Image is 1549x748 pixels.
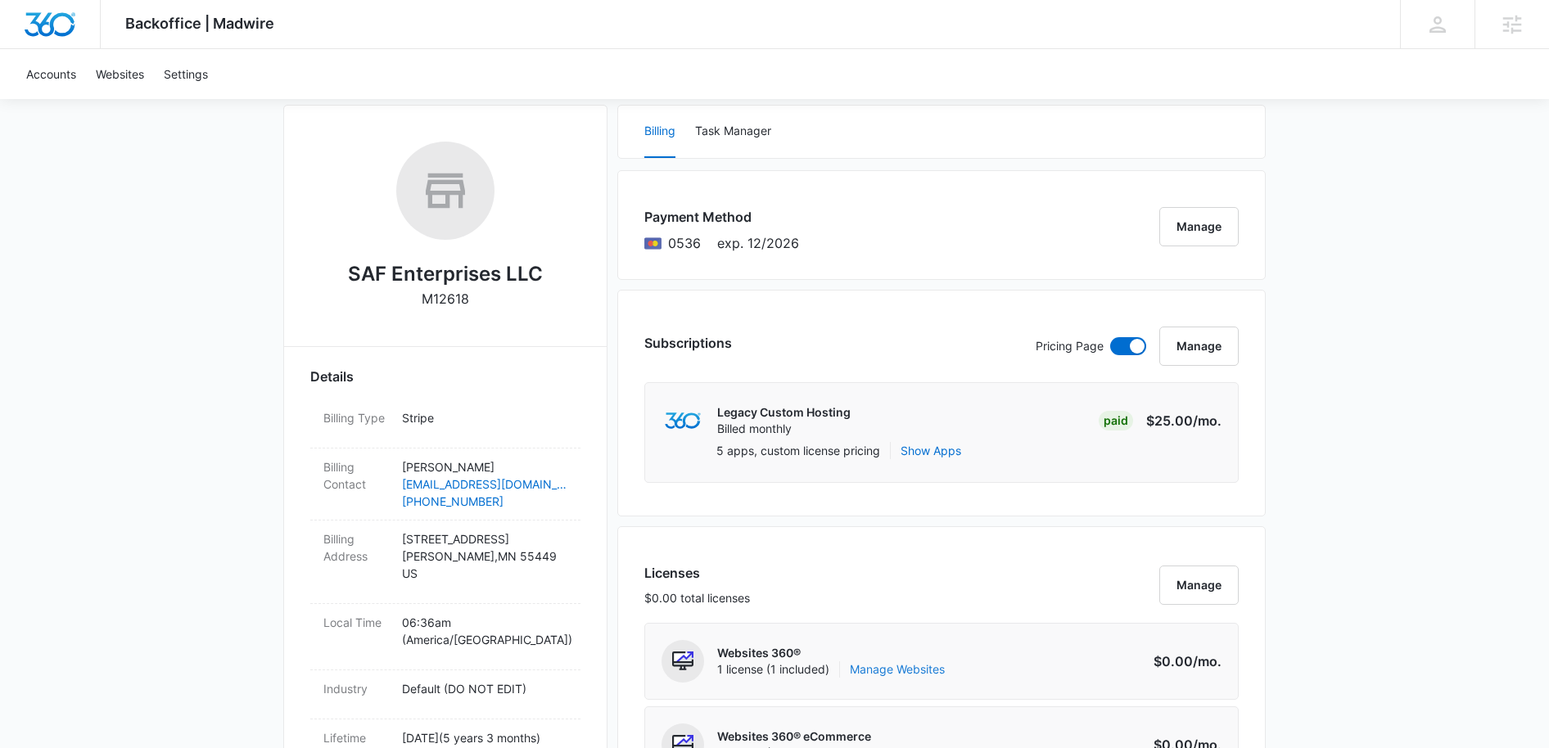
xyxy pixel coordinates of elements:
h3: Subscriptions [644,333,732,353]
span: /mo. [1193,412,1222,429]
p: M12618 [422,289,469,309]
button: Billing [644,106,675,158]
h2: SAF Enterprises LLC [348,259,543,289]
p: Stripe [402,409,567,426]
div: IndustryDefault (DO NOT EDIT) [310,670,580,719]
button: Manage [1159,566,1239,605]
span: 1 license (1 included) [717,661,945,678]
button: Manage [1159,327,1239,366]
p: [DATE] ( 5 years 3 months ) [402,729,567,746]
a: Manage Websites [850,661,945,678]
dt: Lifetime [323,729,389,746]
p: Default (DO NOT EDIT) [402,680,567,697]
button: Show Apps [901,442,961,459]
p: [PERSON_NAME] [402,458,567,475]
h3: Licenses [644,563,750,583]
div: Paid [1099,411,1133,430]
span: Mastercard ending with [668,233,701,253]
a: Websites [86,49,154,99]
span: Backoffice | Madwire [125,15,274,32]
button: Manage [1159,207,1239,246]
a: Accounts [16,49,86,99]
button: Task Manager [695,106,771,158]
p: Pricing Page [1036,337,1104,355]
dt: Billing Contact [323,458,389,493]
div: Local Time06:36am (America/[GEOGRAPHIC_DATA]) [310,604,580,670]
a: Settings [154,49,218,99]
p: 06:36am ( America/[GEOGRAPHIC_DATA] ) [402,614,567,648]
p: 5 apps, custom license pricing [716,442,880,459]
div: Billing TypeStripe [310,399,580,448]
a: [PHONE_NUMBER] [402,493,567,510]
span: exp. 12/2026 [717,233,799,253]
p: $0.00 total licenses [644,589,750,606]
p: Websites 360® [717,645,945,661]
p: Billed monthly [717,421,851,437]
h3: Payment Method [644,207,799,227]
p: [STREET_ADDRESS] [PERSON_NAME] , MN 55449 US [402,530,567,582]
span: Details [310,367,354,386]
dt: Industry [323,680,389,697]
p: $25.00 [1145,411,1222,430]
div: Billing Contact[PERSON_NAME][EMAIL_ADDRESS][DOMAIN_NAME][PHONE_NUMBER] [310,448,580,520]
p: Websites 360® eCommerce [717,728,871,745]
img: marketing360Logo [665,412,700,430]
dt: Billing Type [323,409,389,426]
p: Legacy Custom Hosting [717,404,851,421]
div: Billing Address[STREET_ADDRESS][PERSON_NAME],MN 55449US [310,520,580,604]
span: /mo. [1193,653,1222,669]
dt: Local Time [323,614,389,631]
p: $0.00 [1145,651,1222,671]
dt: Billing Address [323,530,389,565]
a: [EMAIL_ADDRESS][DOMAIN_NAME] [402,475,567,493]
